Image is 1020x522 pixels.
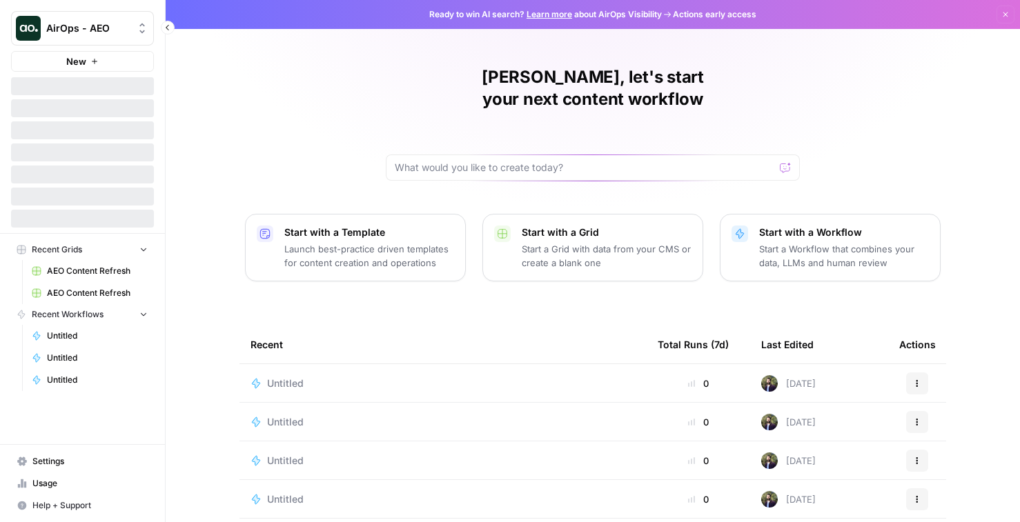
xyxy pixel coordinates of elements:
[32,477,148,490] span: Usage
[251,454,636,468] a: Untitled
[245,214,466,281] button: Start with a TemplateLaunch best-practice driven templates for content creation and operations
[761,452,778,469] img: 4dqwcgipae5fdwxp9v51u2818epj
[482,214,703,281] button: Start with a GridStart a Grid with data from your CMS or create a blank one
[267,377,304,390] span: Untitled
[26,325,154,347] a: Untitled
[761,414,816,430] div: [DATE]
[395,161,774,174] input: What would you like to create today?
[284,242,454,270] p: Launch best-practice driven templates for content creation and operations
[11,51,154,72] button: New
[761,452,816,469] div: [DATE]
[658,325,729,363] div: Total Runs (7d)
[720,214,941,281] button: Start with a WorkflowStart a Workflow that combines your data, LLMs and human review
[11,304,154,325] button: Recent Workflows
[26,347,154,369] a: Untitled
[527,9,572,19] a: Learn more
[761,375,816,392] div: [DATE]
[26,282,154,304] a: AEO Content Refresh
[11,450,154,472] a: Settings
[46,21,130,35] span: AirOps - AEO
[47,374,148,386] span: Untitled
[47,330,148,342] span: Untitled
[251,415,636,429] a: Untitled
[761,414,778,430] img: 4dqwcgipae5fdwxp9v51u2818epj
[761,491,816,508] div: [DATE]
[658,415,739,429] div: 0
[284,225,454,239] p: Start with a Template
[522,225,692,239] p: Start with a Grid
[26,260,154,282] a: AEO Content Refresh
[267,492,304,506] span: Untitled
[47,287,148,299] span: AEO Content Refresh
[759,242,929,270] p: Start a Workflow that combines your data, LLMs and human review
[66,54,86,68] span: New
[761,325,814,363] div: Last Edited
[658,377,739,390] div: 0
[47,265,148,277] span: AEO Content Refresh
[11,239,154,260] button: Recent Grids
[47,352,148,364] span: Untitled
[11,472,154,494] a: Usage
[251,325,636,363] div: Recent
[761,375,778,392] img: 4dqwcgipae5fdwxp9v51u2818epj
[267,415,304,429] span: Untitled
[386,66,800,110] h1: [PERSON_NAME], let's start your next content workflow
[673,8,756,21] span: Actions early access
[251,377,636,390] a: Untitled
[32,499,148,512] span: Help + Support
[16,16,41,41] img: AirOps - AEO Logo
[522,242,692,270] p: Start a Grid with data from your CMS or create a blank one
[658,492,739,506] div: 0
[32,243,82,256] span: Recent Grids
[267,454,304,468] span: Untitled
[32,308,104,321] span: Recent Workflows
[26,369,154,391] a: Untitled
[429,8,662,21] span: Ready to win AI search? about AirOps Visibility
[658,454,739,468] div: 0
[899,325,936,363] div: Actions
[759,225,929,239] p: Start with a Workflow
[11,494,154,516] button: Help + Support
[761,491,778,508] img: 4dqwcgipae5fdwxp9v51u2818epj
[11,11,154,46] button: Workspace: AirOps - AEO
[32,455,148,468] span: Settings
[251,492,636,506] a: Untitled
